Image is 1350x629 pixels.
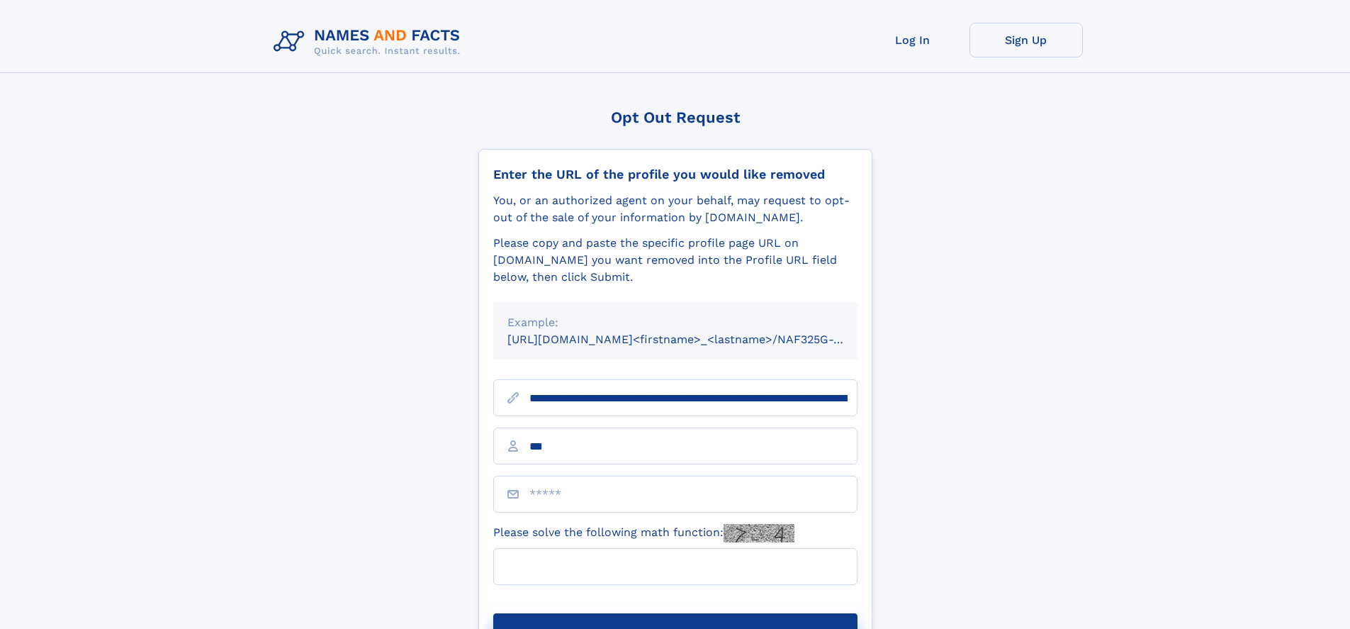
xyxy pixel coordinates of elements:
a: Log In [856,23,969,57]
div: Example: [507,314,843,331]
div: You, or an authorized agent on your behalf, may request to opt-out of the sale of your informatio... [493,192,857,226]
small: [URL][DOMAIN_NAME]<firstname>_<lastname>/NAF325G-xxxxxxxx [507,333,884,346]
div: Opt Out Request [478,108,872,126]
div: Please copy and paste the specific profile page URL on [DOMAIN_NAME] you want removed into the Pr... [493,235,857,286]
a: Sign Up [969,23,1083,57]
img: Logo Names and Facts [268,23,472,61]
label: Please solve the following math function: [493,524,794,542]
div: Enter the URL of the profile you would like removed [493,167,857,182]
